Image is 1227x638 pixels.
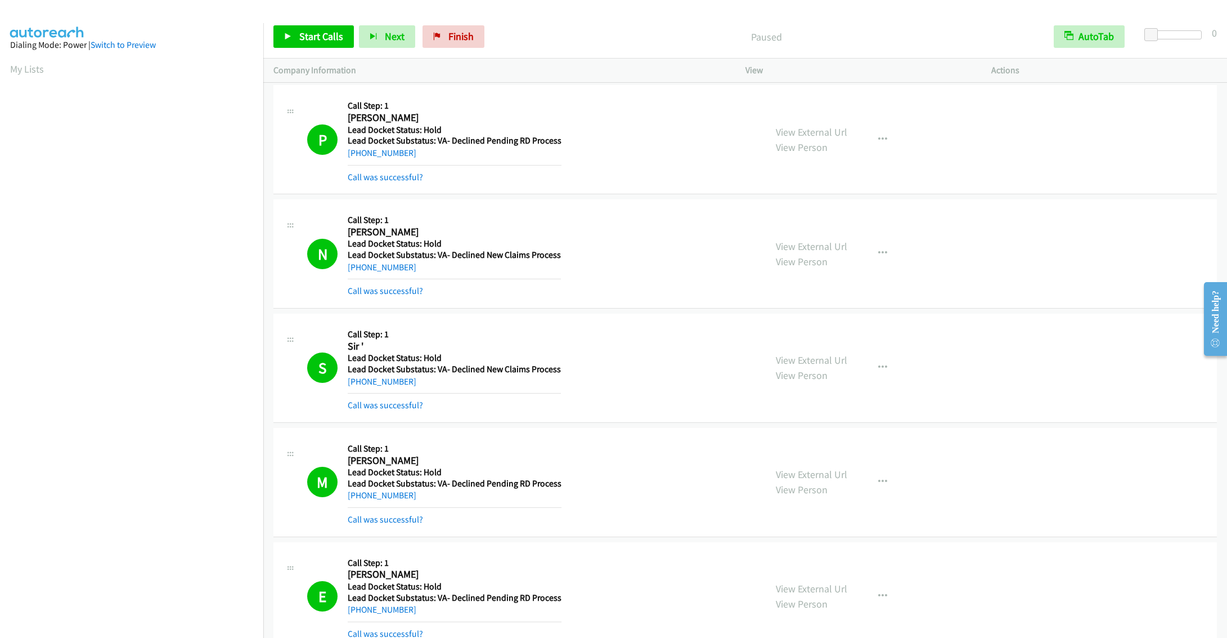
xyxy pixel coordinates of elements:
[348,226,557,239] h2: [PERSON_NAME]
[348,249,561,261] h5: Lead Docket Substatus: VA- Declined New Claims Process
[348,557,561,569] h5: Call Step: 1
[776,369,828,382] a: View Person
[423,25,484,48] a: Finish
[348,285,423,296] a: Call was successful?
[776,126,847,139] a: View External Url
[776,141,828,154] a: View Person
[348,467,561,478] h5: Lead Docket Status: Hold
[273,64,725,77] p: Company Information
[348,100,561,111] h5: Call Step: 1
[348,581,561,592] h5: Lead Docket Status: Hold
[10,87,263,622] iframe: Dialpad
[348,454,557,467] h2: [PERSON_NAME]
[359,25,415,48] button: Next
[307,467,338,497] h1: M
[348,364,561,375] h5: Lead Docket Substatus: VA- Declined New Claims Process
[348,172,423,182] a: Call was successful?
[348,443,561,454] h5: Call Step: 1
[307,239,338,269] h1: N
[991,64,1217,77] p: Actions
[348,329,561,340] h5: Call Step: 1
[1054,25,1125,48] button: AutoTab
[348,238,561,249] h5: Lead Docket Status: Hold
[348,262,416,273] a: [PHONE_NUMBER]
[776,354,847,367] a: View External Url
[307,581,338,612] h1: E
[348,376,416,387] a: [PHONE_NUMBER]
[776,483,828,496] a: View Person
[348,604,416,615] a: [PHONE_NUMBER]
[776,468,847,481] a: View External Url
[307,124,338,155] h1: P
[1194,274,1227,364] iframe: Resource Center
[348,124,561,136] h5: Lead Docket Status: Hold
[1212,25,1217,41] div: 0
[348,215,561,226] h5: Call Step: 1
[776,582,847,595] a: View External Url
[299,30,343,43] span: Start Calls
[348,111,557,124] h2: [PERSON_NAME]
[348,514,423,525] a: Call was successful?
[348,490,416,501] a: [PHONE_NUMBER]
[307,353,338,383] h1: S
[348,592,561,604] h5: Lead Docket Substatus: VA- Declined Pending RD Process
[348,148,416,158] a: [PHONE_NUMBER]
[348,400,423,411] a: Call was successful?
[10,63,44,75] a: My Lists
[448,30,474,43] span: Finish
[273,25,354,48] a: Start Calls
[745,64,971,77] p: View
[776,597,828,610] a: View Person
[348,478,561,489] h5: Lead Docket Substatus: VA- Declined Pending RD Process
[348,135,561,146] h5: Lead Docket Substatus: VA- Declined Pending RD Process
[348,353,561,364] h5: Lead Docket Status: Hold
[1150,30,1202,39] div: Delay between calls (in seconds)
[776,240,847,253] a: View External Url
[91,39,156,50] a: Switch to Preview
[500,29,1033,44] p: Paused
[385,30,404,43] span: Next
[10,38,253,52] div: Dialing Mode: Power |
[348,568,557,581] h2: [PERSON_NAME]
[348,340,557,353] h2: Sir '
[776,255,828,268] a: View Person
